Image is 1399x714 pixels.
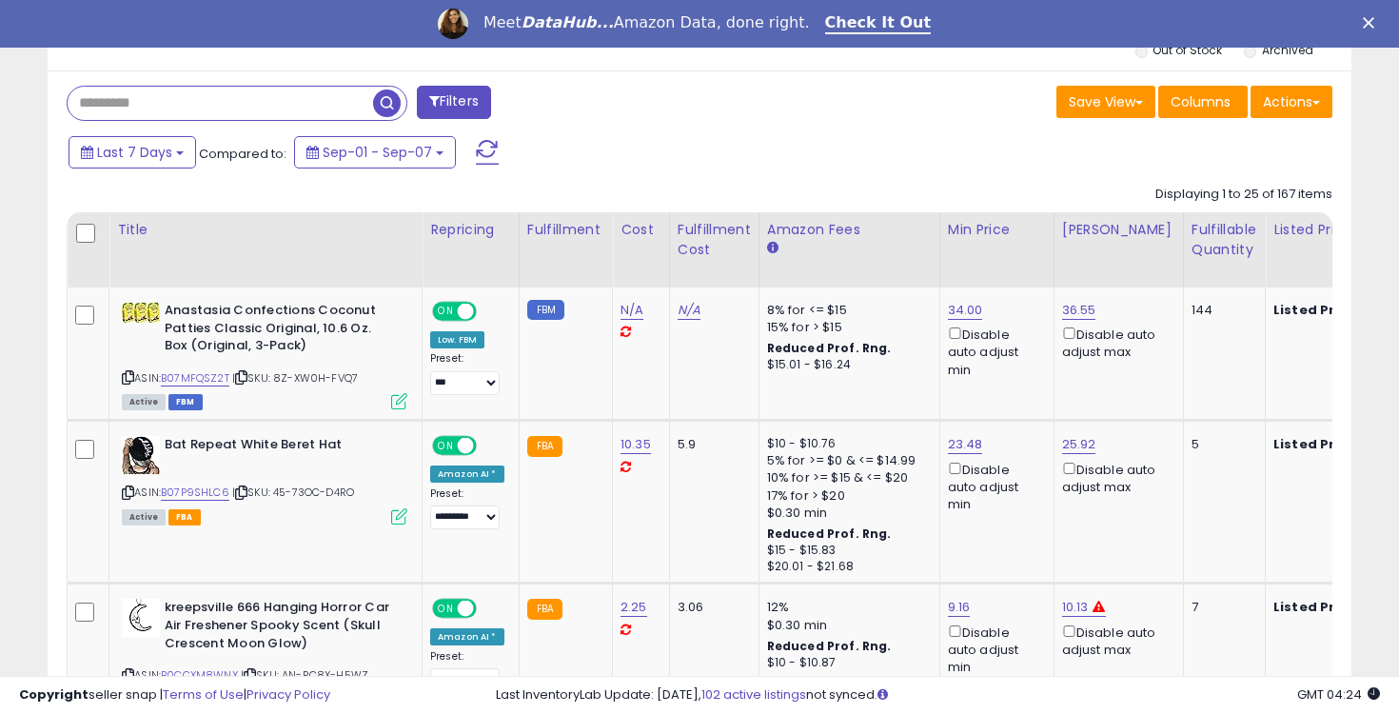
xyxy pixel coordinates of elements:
span: FBM [168,394,203,410]
img: 41qsh548IbL._SL40_.jpg [122,599,160,637]
b: Listed Price: [1273,435,1360,453]
div: Meet Amazon Data, done right. [483,13,810,32]
a: 34.00 [948,301,983,320]
div: Disable auto adjust min [948,622,1039,677]
small: FBA [527,599,562,620]
b: Listed Price: [1273,598,1360,616]
b: Bat Repeat White Beret Hat [165,436,396,459]
img: 51g58k+iMgL._SL40_.jpg [122,436,160,474]
a: 9.16 [948,598,971,617]
div: Preset: [430,487,504,530]
span: Last 7 Days [97,143,172,162]
b: Reduced Prof. Rng. [767,340,892,356]
div: Fulfillable Quantity [1192,220,1257,260]
div: Disable auto adjust min [948,324,1039,379]
span: | SKU: 8Z-XW0H-FVQ7 [232,370,358,386]
label: Out of Stock [1153,42,1222,58]
a: 23.48 [948,435,983,454]
div: 8% for <= $15 [767,302,925,319]
div: Title [117,220,414,240]
label: Archived [1262,42,1313,58]
div: Disable auto adjust max [1062,622,1169,659]
button: Sep-01 - Sep-07 [294,136,456,169]
a: 10.13 [1062,598,1089,617]
a: 25.92 [1062,435,1096,454]
div: 5 [1192,436,1251,453]
button: Actions [1251,86,1332,118]
strong: Copyright [19,685,89,704]
span: ON [434,438,458,454]
div: Disable auto adjust min [948,459,1039,514]
a: Terms of Use [163,685,244,704]
div: ASIN: [122,436,407,523]
div: $15.01 - $16.24 [767,357,925,373]
button: Save View [1056,86,1155,118]
span: | SKU: 45-73OC-D4RO [232,485,354,500]
div: $10 - $10.76 [767,436,925,452]
span: OFF [474,438,504,454]
div: Fulfillment [527,220,604,240]
div: 15% for > $15 [767,319,925,336]
span: Columns [1171,92,1231,111]
i: DataHub... [522,13,614,31]
div: Preset: [430,650,504,693]
div: Amazon Fees [767,220,932,240]
span: Compared to: [199,145,286,163]
span: All listings currently available for purchase on Amazon [122,394,166,410]
div: Amazon AI * [430,466,504,483]
small: FBA [527,436,562,457]
div: $15 - $15.83 [767,543,925,559]
img: 51kbd0eBrLL._SL40_.jpg [122,302,160,324]
a: 102 active listings [701,685,806,704]
div: 17% for > $20 [767,487,925,505]
img: Profile image for Georgie [438,9,468,39]
div: Amazon AI * [430,628,504,645]
div: Preset: [430,352,504,395]
div: Close [1363,17,1382,29]
div: Cost [621,220,661,240]
div: Low. FBM [430,331,484,348]
span: 2025-09-15 04:24 GMT [1297,685,1380,704]
div: Min Price [948,220,1046,240]
a: Privacy Policy [246,685,330,704]
div: Last InventoryLab Update: [DATE], not synced. [496,686,1381,704]
div: 144 [1192,302,1251,319]
small: FBM [527,300,564,320]
small: Amazon Fees. [767,240,778,257]
div: $10 - $10.87 [767,655,925,671]
span: Sep-01 - Sep-07 [323,143,432,162]
div: 5.9 [678,436,744,453]
span: ON [434,601,458,617]
span: All listings currently available for purchase on Amazon [122,509,166,526]
div: Repricing [430,220,511,240]
div: [PERSON_NAME] [1062,220,1175,240]
div: seller snap | | [19,686,330,704]
div: Disable auto adjust max [1062,324,1169,361]
div: 3.06 [678,599,744,616]
div: Fulfillment Cost [678,220,751,260]
div: 12% [767,599,925,616]
div: 5% for >= $0 & <= $14.99 [767,452,925,469]
div: ASIN: [122,302,407,407]
div: $0.30 min [767,505,925,522]
div: $0.30 min [767,617,925,634]
span: OFF [474,304,504,320]
div: 7 [1192,599,1251,616]
a: Check It Out [825,13,932,34]
div: Disable auto adjust max [1062,459,1169,496]
b: Anastasia Confections Coconut Patties Classic Original, 10.6 Oz. Box (Original, 3-Pack) [165,302,396,360]
a: 2.25 [621,598,647,617]
span: ON [434,304,458,320]
a: N/A [678,301,700,320]
button: Last 7 Days [69,136,196,169]
span: OFF [474,601,504,617]
a: 10.35 [621,435,651,454]
b: kreepsville 666 Hanging Horror Car Air Freshener Spooky Scent (Skull Crescent Moon Glow) [165,599,396,657]
span: FBA [168,509,201,526]
b: Listed Price: [1273,301,1360,319]
div: Displaying 1 to 25 of 167 items [1155,186,1332,204]
a: B07MFQSZ2T [161,370,229,387]
a: N/A [621,301,643,320]
button: Filters [417,86,491,119]
b: Reduced Prof. Rng. [767,526,892,542]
